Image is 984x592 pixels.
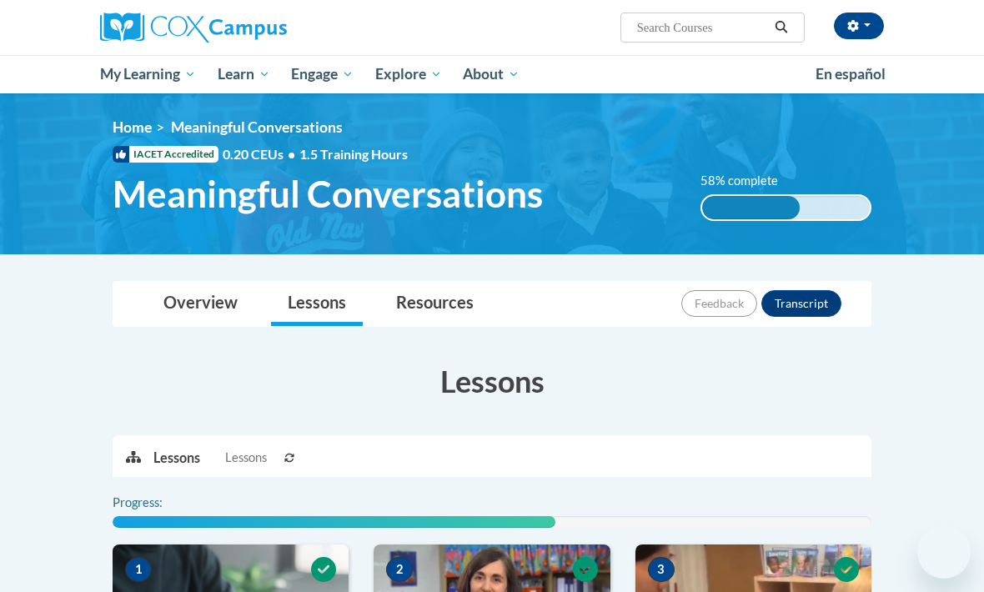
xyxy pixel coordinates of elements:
iframe: Button to launch messaging window [917,525,971,579]
div: Main menu [88,55,896,93]
label: Progress: [113,494,208,512]
button: Feedback [681,290,757,317]
p: Lessons [153,449,200,467]
a: En español [805,57,896,92]
a: Explore [364,55,453,93]
span: Meaningful Conversations [113,172,543,216]
span: 2 [386,557,413,582]
a: Learn [207,55,281,93]
label: 58% complete [700,172,796,190]
span: Lessons [225,449,267,467]
span: About [463,64,520,84]
a: Engage [280,55,364,93]
span: 0.20 CEUs [223,145,299,163]
a: Home [113,118,152,136]
span: Engage [291,64,354,84]
a: Lessons [271,282,363,326]
h3: Lessons [113,360,871,402]
img: Cox Campus [100,13,287,43]
span: IACET Accredited [113,146,218,163]
button: Transcript [761,290,841,317]
span: Learn [218,64,270,84]
a: Overview [147,282,254,326]
span: Explore [375,64,442,84]
button: Account Settings [834,13,884,39]
span: 3 [648,557,675,582]
div: 58% complete [702,196,800,219]
span: 1 [125,557,152,582]
input: Search Courses [635,18,769,38]
a: Cox Campus [100,13,344,43]
span: Meaningful Conversations [171,118,343,136]
button: Search [769,18,794,38]
a: Resources [379,282,490,326]
a: My Learning [89,55,207,93]
span: My Learning [100,64,196,84]
span: • [288,146,295,162]
a: About [453,55,531,93]
span: En español [816,65,886,83]
span: 1.5 Training Hours [299,146,408,162]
